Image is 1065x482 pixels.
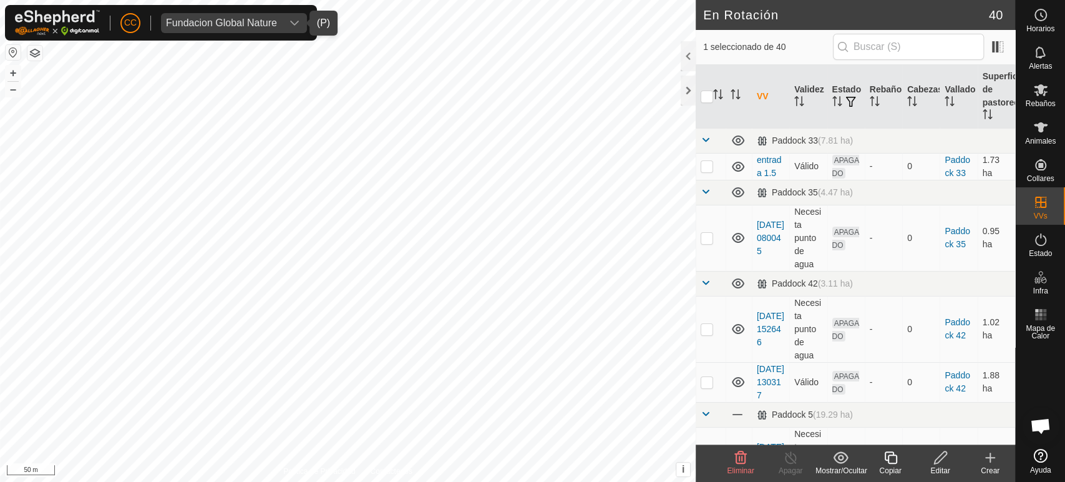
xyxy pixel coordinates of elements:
[945,98,955,108] p-sorticon: Activar para ordenar
[902,153,940,180] td: 0
[978,65,1015,129] th: Superficie de pastoreo
[1033,212,1047,220] span: VVs
[818,278,853,288] span: (3.11 ha)
[870,232,897,245] div: -
[789,362,827,402] td: Válido
[978,296,1015,362] td: 1.02 ha
[6,45,21,60] button: Restablecer Mapa
[989,6,1003,24] span: 40
[757,155,782,178] a: entrada 1.5
[676,463,690,476] button: i
[1025,100,1055,107] span: Rebaños
[945,226,970,249] a: Paddock 35
[832,98,842,108] p-sorticon: Activar para ordenar
[832,227,860,250] span: APAGADO
[945,317,970,340] a: Paddock 42
[27,46,42,61] button: Capas del Mapa
[1029,62,1052,70] span: Alertas
[757,311,784,347] a: [DATE] 152646
[818,187,853,197] span: (4.47 ha)
[965,465,1015,476] div: Crear
[713,91,723,101] p-sorticon: Activar para ordenar
[283,466,355,477] a: Política de Privacidad
[907,98,917,108] p-sorticon: Activar para ordenar
[978,205,1015,271] td: 0.95 ha
[789,65,827,129] th: Validez
[757,220,784,256] a: [DATE] 080045
[865,465,915,476] div: Copiar
[945,370,970,393] a: Paddock 42
[818,135,853,145] span: (7.81 ha)
[766,465,815,476] div: Apagar
[902,362,940,402] td: 0
[813,410,853,420] span: (19.29 ha)
[757,135,853,146] div: Paddock 33
[6,66,21,81] button: +
[940,65,977,129] th: Vallado
[832,155,860,179] span: APAGADO
[1030,466,1051,474] span: Ayuda
[757,364,784,400] a: [DATE] 130317
[902,205,940,271] td: 0
[832,318,860,342] span: APAGADO
[983,111,993,121] p-sorticon: Activar para ordenar
[789,205,827,271] td: Necesita punto de agua
[945,155,970,178] a: Paddock 33
[1026,175,1054,182] span: Collares
[124,16,137,29] span: CC
[1019,325,1062,340] span: Mapa de Calor
[1025,137,1056,145] span: Animales
[870,323,897,336] div: -
[727,466,754,475] span: Eliminar
[282,13,307,33] div: dropdown trigger
[1029,250,1052,257] span: Estado
[682,464,684,475] span: i
[902,65,940,129] th: Cabezas
[978,153,1015,180] td: 1.73 ha
[752,65,789,129] th: VV
[161,13,282,33] span: Fundacion Global Nature
[15,10,100,36] img: Logo Gallagher
[794,98,804,108] p-sorticon: Activar para ordenar
[757,410,853,420] div: Paddock 5
[833,34,984,60] input: Buscar (S)
[370,466,412,477] a: Contáctenos
[166,18,277,28] div: Fundacion Global Nature
[1016,444,1065,479] a: Ayuda
[870,98,880,108] p-sorticon: Activar para ordenar
[757,442,784,478] a: [DATE] 151455
[703,7,989,22] h2: En Rotación
[1033,287,1048,295] span: Infra
[832,371,860,395] span: APAGADO
[731,91,741,101] p-sorticon: Activar para ordenar
[827,65,865,129] th: Estado
[789,153,827,180] td: Válido
[815,465,865,476] div: Mostrar/Ocultar
[6,82,21,97] button: –
[789,296,827,362] td: Necesita punto de agua
[1022,407,1059,445] div: Chat abierto
[915,465,965,476] div: Editar
[870,160,897,173] div: -
[902,296,940,362] td: 0
[757,187,853,198] div: Paddock 35
[870,376,897,389] div: -
[978,362,1015,402] td: 1.88 ha
[1026,25,1054,32] span: Horarios
[865,65,902,129] th: Rebaño
[703,41,833,54] span: 1 seleccionado de 40
[757,278,853,289] div: Paddock 42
